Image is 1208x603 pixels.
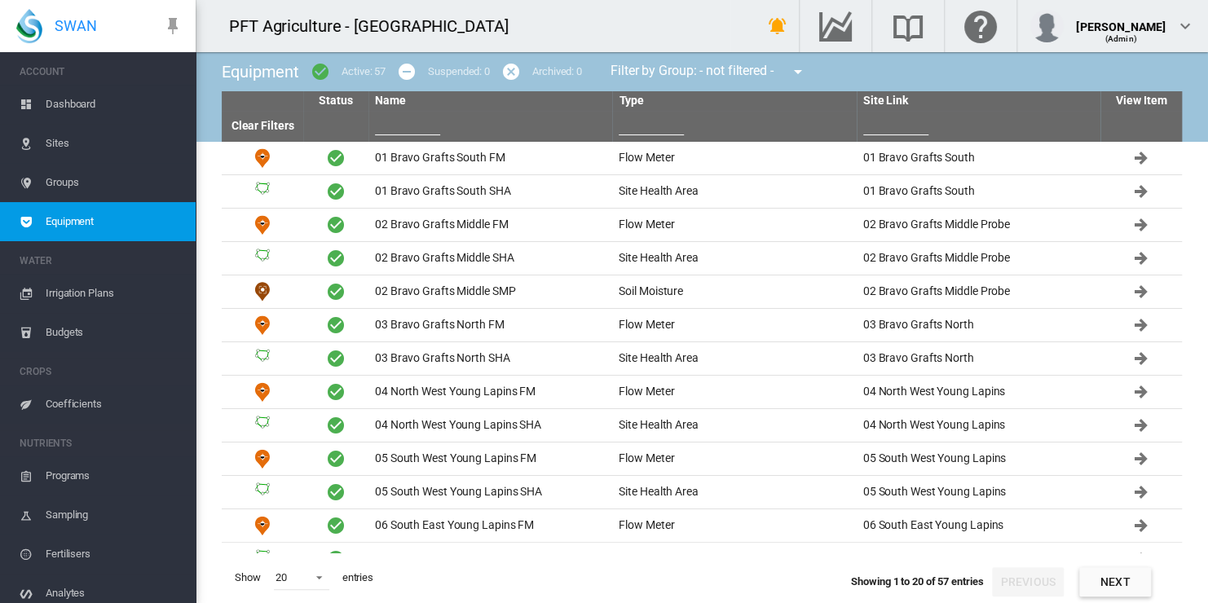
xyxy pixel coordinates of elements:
[163,16,183,36] md-icon: icon-pin
[46,313,183,352] span: Budgets
[311,62,330,81] md-icon: icon-checkbox-marked-circle
[857,342,1100,375] td: 03 Bravo Grafts North
[222,175,303,208] td: Site Health Area
[222,142,1182,175] tr: Flow Meter 01 Bravo Grafts South FM Flow Meter 01 Bravo Grafts South Click to go to equipment
[222,409,1182,442] tr: Site Health Area 04 North West Young Lapins SHA Site Health Area 04 North West Young Lapins Click...
[1131,516,1151,535] md-icon: Click to go to equipment
[231,119,294,132] a: Clear Filters
[619,94,644,107] a: Type
[368,275,612,308] td: 02 Bravo Grafts Middle SMP
[304,55,337,88] button: icon-checkbox-marked-circle
[495,55,527,88] button: icon-cancel
[342,64,386,79] div: Active: 57
[253,416,272,435] img: 3.svg
[336,564,380,592] span: entries
[857,275,1100,308] td: 02 Bravo Grafts Middle Probe
[55,15,97,36] span: SWAN
[253,382,272,402] img: 9.svg
[222,543,1182,576] tr: Site Health Area 06 South East Young Lapins SHA Site Health Area 06 South East Young Lapins Click...
[1131,549,1151,569] md-icon: Click to go to equipment
[1131,349,1151,368] md-icon: Click to go to equipment
[1030,10,1063,42] img: profile.jpg
[1131,315,1151,335] md-icon: Click to go to equipment
[857,209,1100,241] td: 02 Bravo Grafts Middle Probe
[857,142,1100,174] td: 01 Bravo Grafts South
[612,209,856,241] td: Flow Meter
[222,476,1182,509] tr: Site Health Area 05 South West Young Lapins SHA Site Health Area 05 South West Young Lapins Click...
[326,416,346,435] span: Active
[46,274,183,313] span: Irrigation Plans
[253,148,272,168] img: 9.svg
[326,549,346,569] span: Active
[992,567,1064,596] button: Previous
[857,309,1100,341] td: 03 Bravo Grafts North
[222,342,1182,376] tr: Site Health Area 03 Bravo Grafts North SHA Site Health Area 03 Bravo Grafts North Click to go to ...
[1125,543,1157,575] button: Click to go to equipment
[222,209,1182,242] tr: Flow Meter 02 Bravo Grafts Middle FM Flow Meter 02 Bravo Grafts Middle Probe Click to go to equip...
[222,509,1182,543] tr: Flow Meter 06 South East Young Lapins FM Flow Meter 06 South East Young Lapins Click to go to equ...
[229,15,523,37] div: PFT Agriculture - [GEOGRAPHIC_DATA]
[857,242,1100,275] td: 02 Bravo Grafts Middle Probe
[1125,309,1157,341] button: Click to go to equipment
[222,342,303,375] td: Site Health Area
[368,242,612,275] td: 02 Bravo Grafts Middle SHA
[375,94,406,107] a: Name
[253,249,272,268] img: 3.svg
[326,516,346,535] span: Active
[1125,242,1157,275] button: Click to go to equipment
[222,242,303,275] td: Site Health Area
[222,509,303,542] td: Flow Meter
[326,249,346,268] span: Active
[1125,376,1157,408] button: Click to go to equipment
[326,482,346,502] span: Active
[612,309,856,341] td: Flow Meter
[1125,275,1157,308] button: Click to go to equipment
[857,376,1100,408] td: 04 North West Young Lapins
[501,62,521,81] md-icon: icon-cancel
[612,476,856,508] td: Site Health Area
[1125,142,1157,174] button: Click to go to equipment
[46,124,183,163] span: Sites
[368,309,612,341] td: 03 Bravo Grafts North FM
[1125,209,1157,241] button: Click to go to equipment
[222,209,303,241] td: Flow Meter
[253,482,272,502] img: 3.svg
[326,148,346,168] span: Active
[253,549,272,569] img: 3.svg
[368,142,612,174] td: 01 Bravo Grafts South FM
[368,409,612,442] td: 04 North West Young Lapins SHA
[851,574,983,587] span: Showing 1 to 20 of 57 entries
[761,10,794,42] button: icon-bell-ring
[1125,509,1157,542] button: Click to go to equipment
[368,376,612,408] td: 04 North West Young Lapins FM
[222,376,303,408] td: Flow Meter
[46,495,183,535] span: Sampling
[326,382,346,402] span: Active
[1100,91,1182,111] th: View Item
[326,449,346,469] span: Active
[222,376,1182,409] tr: Flow Meter 04 North West Young Lapins FM Flow Meter 04 North West Young Lapins Click to go to equ...
[368,476,612,508] td: 05 South West Young Lapins SHA
[390,55,423,88] button: icon-minus-circle
[1076,12,1166,29] div: [PERSON_NAME]
[46,456,183,495] span: Programs
[1131,382,1151,402] md-icon: Click to go to equipment
[319,94,352,107] a: Status
[857,476,1100,508] td: 05 South West Young Lapins
[222,142,303,174] td: Flow Meter
[326,215,346,235] span: Active
[222,62,299,81] span: Equipment
[787,62,807,81] md-icon: icon-menu-down
[46,202,183,241] span: Equipment
[1125,476,1157,508] button: Click to go to equipment
[1131,416,1151,435] md-icon: Click to go to equipment
[253,182,272,201] img: 3.svg
[612,442,856,475] td: Flow Meter
[598,55,819,88] div: Filter by Group: - not filtered -
[368,175,612,208] td: 01 Bravo Grafts South SHA
[368,543,612,575] td: 06 South East Young Lapins SHA
[1131,282,1151,301] md-icon: Click to go to equipment
[532,64,582,79] div: Archived: 0
[1125,342,1157,375] button: Click to go to equipment
[1131,148,1151,168] md-icon: Click to go to equipment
